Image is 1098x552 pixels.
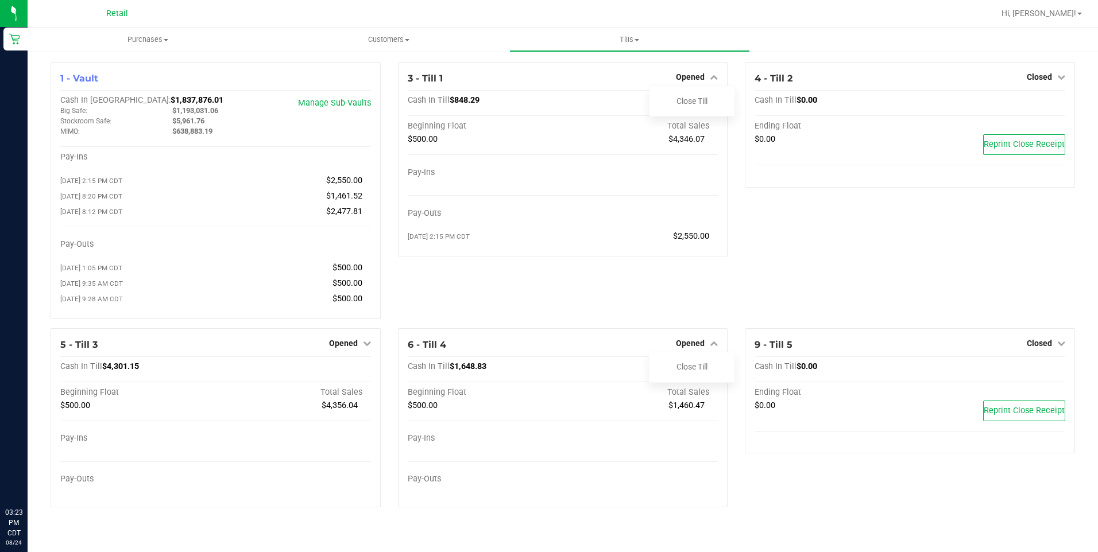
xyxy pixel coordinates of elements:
[326,207,362,216] span: $2,477.81
[676,72,705,81] span: Opened
[1002,9,1076,18] span: Hi, [PERSON_NAME]!
[102,361,139,371] span: $4,301.15
[755,401,775,410] span: $0.00
[326,191,362,201] span: $1,461.52
[408,232,470,240] span: [DATE] 2:15 PM CDT
[408,387,563,398] div: Beginning Float
[60,295,123,303] span: [DATE] 9:28 AM CDT
[60,107,87,115] span: Big Safe:
[797,95,817,105] span: $0.00
[269,34,508,45] span: Customers
[60,192,122,200] span: [DATE] 8:20 PM CDT
[298,98,371,108] a: Manage Sub-Vaults
[509,28,750,52] a: Tills
[1027,339,1052,348] span: Closed
[172,116,204,125] span: $5,961.76
[755,361,797,371] span: Cash In Till
[984,406,1065,415] span: Reprint Close Receipt
[171,95,223,105] span: $1,837,876.01
[563,121,718,131] div: Total Sales
[755,95,797,105] span: Cash In Till
[106,9,128,18] span: Retail
[676,96,707,106] a: Close Till
[408,95,450,105] span: Cash In Till
[983,401,1065,421] button: Reprint Close Receipt
[408,401,438,410] span: $500.00
[450,95,480,105] span: $848.29
[408,474,563,484] div: Pay-Outs
[676,339,705,348] span: Opened
[28,28,268,52] a: Purchases
[60,264,122,272] span: [DATE] 1:05 PM CDT
[563,387,718,398] div: Total Sales
[333,278,362,288] span: $500.00
[1027,72,1052,81] span: Closed
[34,458,48,472] iframe: Resource center unread badge
[60,177,122,185] span: [DATE] 2:15 PM CDT
[60,117,111,125] span: Stockroom Safe:
[668,401,705,410] span: $1,460.47
[676,362,707,371] a: Close Till
[408,168,563,178] div: Pay-Ins
[333,263,362,273] span: $500.00
[60,239,215,250] div: Pay-Outs
[60,95,171,105] span: Cash In [GEOGRAPHIC_DATA]:
[329,339,358,348] span: Opened
[215,387,370,398] div: Total Sales
[450,361,486,371] span: $1,648.83
[668,134,705,144] span: $4,346.07
[984,139,1065,149] span: Reprint Close Receipt
[755,387,910,398] div: Ending Float
[60,279,123,287] span: [DATE] 9:35 AM CDT
[60,401,90,410] span: $500.00
[673,231,709,241] span: $2,550.00
[60,208,122,216] span: [DATE] 8:12 PM CDT
[172,106,218,115] span: $1,193,031.06
[408,339,446,350] span: 6 - Till 4
[333,294,362,304] span: $500.00
[60,73,98,84] span: 1 - Vault
[510,34,749,45] span: Tills
[60,361,102,371] span: Cash In Till
[60,474,215,484] div: Pay-Outs
[755,73,792,84] span: 4 - Till 2
[797,361,817,371] span: $0.00
[268,28,509,52] a: Customers
[11,460,46,495] iframe: Resource center
[5,538,22,547] p: 08/24
[755,339,792,350] span: 9 - Till 5
[326,176,362,185] span: $2,550.00
[60,127,80,135] span: MIMO:
[408,121,563,131] div: Beginning Float
[408,208,563,219] div: Pay-Outs
[172,127,212,135] span: $638,883.19
[983,134,1065,155] button: Reprint Close Receipt
[408,361,450,371] span: Cash In Till
[5,507,22,538] p: 03:23 PM CDT
[408,73,443,84] span: 3 - Till 1
[60,339,98,350] span: 5 - Till 3
[60,152,215,162] div: Pay-Ins
[755,121,910,131] div: Ending Float
[755,134,775,144] span: $0.00
[60,433,215,444] div: Pay-Ins
[60,387,215,398] div: Beginning Float
[28,34,268,45] span: Purchases
[408,134,438,144] span: $500.00
[322,401,358,410] span: $4,356.04
[408,433,563,444] div: Pay-Ins
[9,33,20,45] inline-svg: Retail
